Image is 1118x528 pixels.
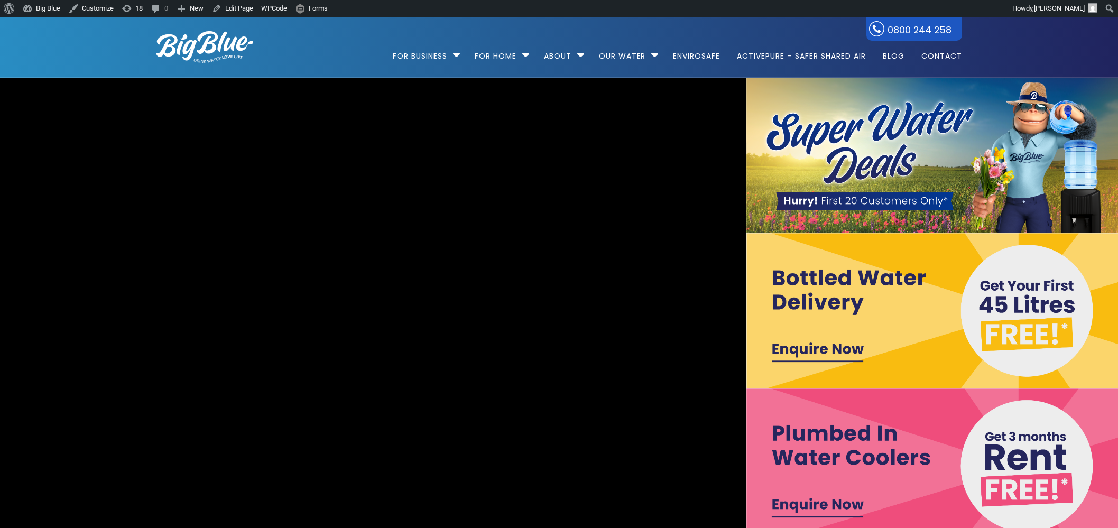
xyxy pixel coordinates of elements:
img: logo [156,31,253,63]
a: Our Water [592,17,653,85]
a: EnviroSafe [666,17,727,85]
span: [PERSON_NAME] [1034,4,1085,12]
a: Contact [914,17,962,85]
a: 0800 244 258 [866,17,962,41]
a: Blog [875,17,912,85]
a: ActivePure – Safer Shared Air [729,17,873,85]
a: For Home [467,17,524,85]
a: About [537,17,579,85]
a: For Business [393,17,455,85]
